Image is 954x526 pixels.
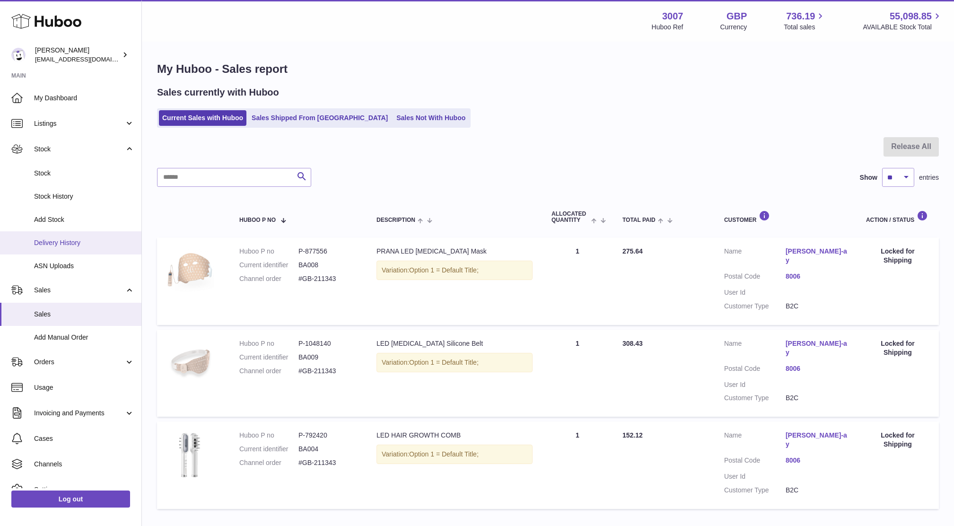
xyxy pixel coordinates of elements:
[239,217,276,223] span: Huboo P no
[34,358,124,367] span: Orders
[784,23,826,32] span: Total sales
[239,458,298,467] dt: Channel order
[298,274,358,283] dd: #GB-211343
[34,119,124,128] span: Listings
[724,380,786,389] dt: User Id
[35,55,139,63] span: [EMAIL_ADDRESS][DOMAIN_NAME]
[298,247,358,256] dd: P-877556
[786,247,847,265] a: [PERSON_NAME]-ay
[393,110,469,126] a: Sales Not With Huboo
[11,48,26,62] img: bevmay@maysama.com
[786,456,847,465] a: 8006
[786,431,847,449] a: [PERSON_NAME]-ay
[542,421,613,508] td: 1
[34,409,124,418] span: Invoicing and Payments
[784,10,826,32] a: 736.19 Total sales
[239,247,298,256] dt: Huboo P no
[34,238,134,247] span: Delivery History
[239,431,298,440] dt: Huboo P no
[863,23,943,32] span: AVAILABLE Stock Total
[34,145,124,154] span: Stock
[622,340,643,347] span: 308.43
[298,458,358,467] dd: #GB-211343
[376,353,533,372] div: Variation:
[724,486,786,495] dt: Customer Type
[34,383,134,392] span: Usage
[34,94,134,103] span: My Dashboard
[34,460,134,469] span: Channels
[298,431,358,440] dd: P-792420
[652,23,683,32] div: Huboo Ref
[376,247,533,256] div: PRANA LED [MEDICAL_DATA] Mask
[726,10,747,23] strong: GBP
[866,247,929,265] div: Locked for Shipping
[724,431,786,451] dt: Name
[34,310,134,319] span: Sales
[35,46,120,64] div: [PERSON_NAME]
[786,364,847,373] a: 8006
[34,262,134,271] span: ASN Uploads
[890,10,932,23] span: 55,098.85
[34,434,134,443] span: Cases
[786,302,847,311] dd: B2C
[662,10,683,23] strong: 3007
[622,431,643,439] span: 152.12
[166,339,214,386] img: 1_7eebc464-ea89-4c0e-81f0-deee531f330f.png
[11,491,130,508] a: Log out
[786,486,847,495] dd: B2C
[239,367,298,376] dt: Channel order
[34,169,134,178] span: Stock
[239,274,298,283] dt: Channel order
[34,485,134,494] span: Settings
[724,288,786,297] dt: User Id
[248,110,391,126] a: Sales Shipped From [GEOGRAPHIC_DATA]
[34,286,124,295] span: Sales
[409,266,479,274] span: Option 1 = Default Title;
[622,217,656,223] span: Total paid
[166,431,214,478] img: 30071687430506.png
[159,110,246,126] a: Current Sales with Huboo
[724,456,786,467] dt: Postal Code
[239,339,298,348] dt: Huboo P no
[724,210,847,223] div: Customer
[786,394,847,403] dd: B2C
[376,431,533,440] div: LED HAIR GROWTH COMB
[724,247,786,267] dt: Name
[239,261,298,270] dt: Current identifier
[239,353,298,362] dt: Current identifier
[542,330,613,417] td: 1
[542,237,613,324] td: 1
[622,247,643,255] span: 275.64
[724,472,786,481] dt: User Id
[298,445,358,454] dd: BA004
[724,339,786,359] dt: Name
[786,272,847,281] a: 8006
[724,364,786,376] dt: Postal Code
[860,173,877,182] label: Show
[376,261,533,280] div: Variation:
[298,339,358,348] dd: P-1048140
[376,217,415,223] span: Description
[166,247,214,294] img: 30071704385433.jpg
[239,445,298,454] dt: Current identifier
[298,367,358,376] dd: #GB-211343
[298,261,358,270] dd: BA008
[786,339,847,357] a: [PERSON_NAME]-ay
[157,86,279,99] h2: Sales currently with Huboo
[409,359,479,366] span: Option 1 = Default Title;
[376,339,533,348] div: LED [MEDICAL_DATA] Silicone Belt
[34,215,134,224] span: Add Stock
[720,23,747,32] div: Currency
[551,211,589,223] span: ALLOCATED Quantity
[866,431,929,449] div: Locked for Shipping
[34,192,134,201] span: Stock History
[724,272,786,283] dt: Postal Code
[866,210,929,223] div: Action / Status
[298,353,358,362] dd: BA009
[376,445,533,464] div: Variation:
[409,450,479,458] span: Option 1 = Default Title;
[724,302,786,311] dt: Customer Type
[919,173,939,182] span: entries
[786,10,815,23] span: 736.19
[724,394,786,403] dt: Customer Type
